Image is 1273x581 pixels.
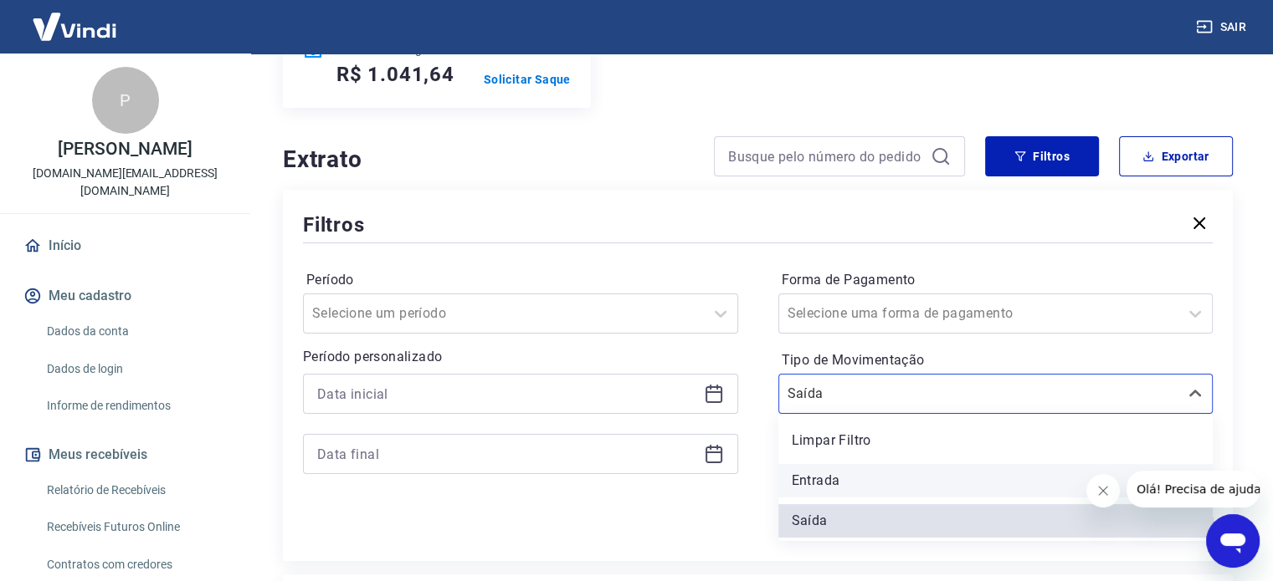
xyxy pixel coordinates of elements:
[13,165,237,200] p: [DOMAIN_NAME][EMAIL_ADDRESS][DOMAIN_NAME]
[303,212,365,238] h5: Filtros
[40,314,230,349] a: Dados da conta
[283,143,694,176] h4: Extrato
[303,347,738,367] p: Período personalizado
[778,504,1214,538] div: Saída
[728,144,924,169] input: Busque pelo número do pedido
[58,140,192,158] p: [PERSON_NAME]
[20,1,129,52] img: Vindi
[317,441,697,466] input: Data final
[20,436,230,473] button: Meus recebíveis
[484,71,571,88] a: Solicitar Saque
[40,352,230,386] a: Dados de login
[1086,474,1120,507] iframe: Fechar mensagem
[782,350,1210,370] label: Tipo de Movimentação
[1127,471,1260,507] iframe: Mensagem da empresa
[317,381,697,406] input: Data inicial
[20,227,230,264] a: Início
[336,61,454,88] h5: R$ 1.041,64
[782,270,1210,290] label: Forma de Pagamento
[10,12,141,25] span: Olá! Precisa de ajuda?
[778,464,1214,497] div: Entrada
[1206,514,1260,568] iframe: Botão para abrir a janela de mensagens
[40,389,230,423] a: Informe de rendimentos
[778,424,1214,457] div: Limpar Filtro
[1193,12,1253,43] button: Sair
[40,510,230,544] a: Recebíveis Futuros Online
[20,278,230,314] button: Meu cadastro
[1119,136,1233,176] button: Exportar
[306,270,735,290] label: Período
[40,473,230,507] a: Relatório de Recebíveis
[985,136,1099,176] button: Filtros
[92,67,159,134] div: P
